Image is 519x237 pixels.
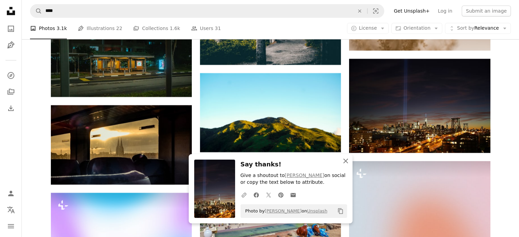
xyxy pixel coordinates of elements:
p: Give a shoutout to on social or copy the text below to attribute. [241,172,347,186]
a: Unsplash [307,208,327,213]
button: Menu [4,219,18,233]
a: Share on Pinterest [275,188,287,202]
button: License [347,23,389,34]
a: Log in [434,5,456,16]
img: green and brown mountain under blue sky during daytime [200,73,341,152]
a: Log in / Sign up [4,187,18,200]
a: Illustrations 22 [78,18,122,40]
form: Find visuals sitewide [30,4,384,18]
span: Sort by [457,26,474,31]
span: Relevance [457,25,499,32]
img: cityscapes during nighttime [349,59,490,153]
a: a blurry image of a vase with flowers in it [349,197,490,203]
button: Clear [352,4,367,17]
a: Download History [4,101,18,115]
a: Get Unsplash+ [390,5,434,16]
button: Search Unsplash [30,4,42,17]
img: black and white car door [51,105,192,184]
a: [PERSON_NAME] [265,208,302,213]
a: Illustrations [4,38,18,52]
a: black and white car door [51,142,192,148]
img: green and brown store near road during night time [51,18,192,97]
a: green and brown store near road during night time [51,54,192,60]
a: Home — Unsplash [4,4,18,19]
a: green and brown mountain under blue sky during daytime [200,109,341,116]
h3: Say thanks! [241,160,347,169]
button: Copy to clipboard [335,205,346,217]
a: Collections 1.6k [133,18,180,40]
a: Users 31 [191,18,221,40]
button: Sort byRelevance [445,23,511,34]
a: Photos [4,22,18,35]
span: 31 [215,25,221,32]
button: Orientation [391,23,442,34]
button: Language [4,203,18,217]
a: Explore [4,69,18,82]
span: Photo by on [242,206,328,217]
span: Orientation [403,26,430,31]
span: 1.6k [170,25,180,32]
span: License [359,26,377,31]
button: Submit an image [462,5,511,16]
a: cityscapes during nighttime [349,102,490,108]
a: Share on Facebook [250,188,262,202]
a: Share over email [287,188,299,202]
button: Visual search [367,4,384,17]
a: Share on Twitter [262,188,275,202]
a: a blurry image of a blue and purple background [51,229,192,235]
a: Collections [4,85,18,99]
a: [PERSON_NAME] [285,173,324,178]
span: 22 [116,25,122,32]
